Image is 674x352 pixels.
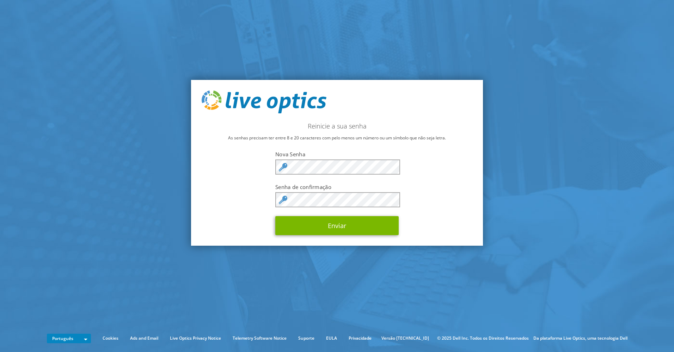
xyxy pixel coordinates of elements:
[202,90,326,114] img: live_optics_svg.svg
[165,334,226,342] a: Live Optics Privacy Notice
[202,134,472,142] p: As senhas precisam ter entre 8 e 20 caracteres com pelo menos um número ou um símbolo que não sej...
[533,334,627,342] li: Da plataforma Live Optics, uma tecnologia Dell
[321,334,342,342] a: EULA
[434,334,532,342] li: © 2025 Dell Inc. Todos os Direitos Reservados
[97,334,124,342] a: Cookies
[275,151,399,158] label: Nova Senha
[275,183,399,190] label: Senha de confirmação
[125,334,164,342] a: Ads and Email
[227,334,292,342] a: Telemetry Software Notice
[378,334,433,342] li: Versão [TECHNICAL_ID]
[343,334,377,342] a: Privacidade
[293,334,320,342] a: Suporte
[202,122,472,130] h2: Reinicie a sua senha
[275,216,399,235] button: Enviar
